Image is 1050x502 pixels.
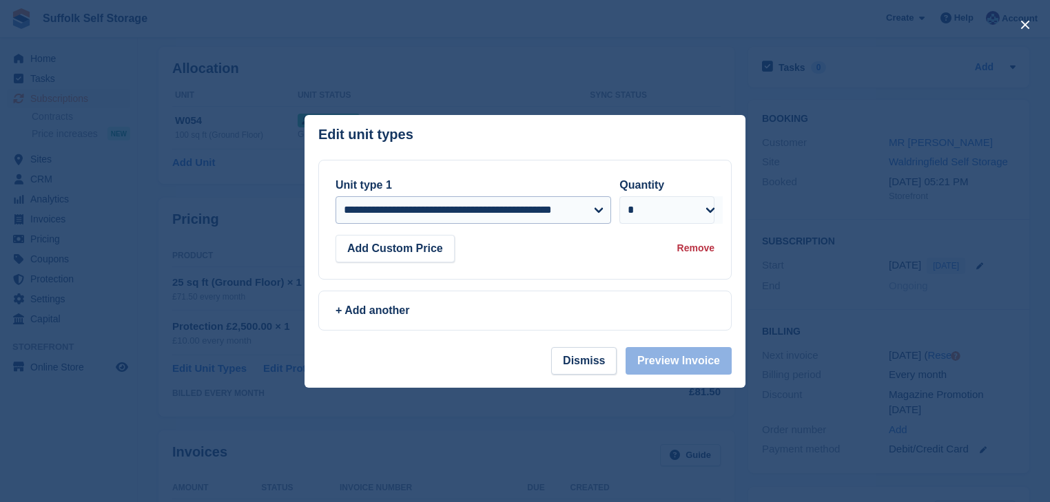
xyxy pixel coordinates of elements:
button: Preview Invoice [626,347,732,375]
div: + Add another [336,302,714,319]
button: close [1014,14,1036,36]
p: Edit unit types [318,127,413,143]
button: Add Custom Price [336,235,455,262]
label: Unit type 1 [336,179,392,191]
button: Dismiss [551,347,617,375]
label: Quantity [619,179,664,191]
a: + Add another [318,291,732,331]
div: Remove [677,241,714,255]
